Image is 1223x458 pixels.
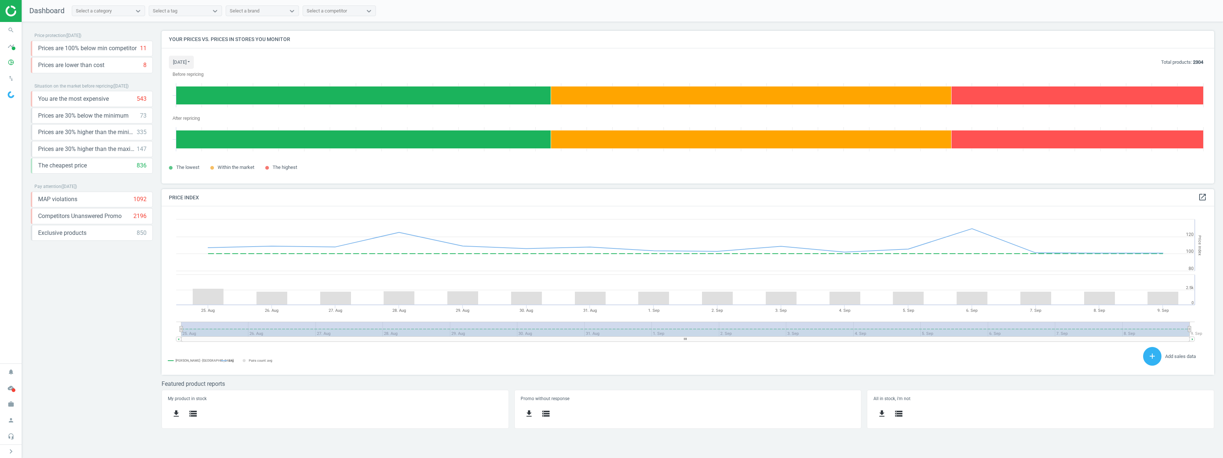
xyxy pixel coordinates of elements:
h5: Promo without response [521,396,855,401]
i: pie_chart_outlined [4,55,18,69]
tspan: 30. Aug [520,308,533,313]
i: get_app [525,409,533,418]
div: 543 [137,95,147,103]
button: storage [537,405,554,422]
button: add [1143,347,1161,366]
div: 2196 [133,212,147,220]
h5: All in stock, i'm not [873,396,1208,401]
span: Within the market [218,165,254,170]
i: add [1148,352,1157,361]
span: You are the most expensive [38,95,109,103]
i: storage [542,409,550,418]
tspan: 1. Sep [648,308,659,313]
h4: Your prices vs. prices in stores you monitor [162,31,1214,48]
span: Prices are 30% below the minimum [38,112,129,120]
span: Situation on the market before repricing [34,84,113,89]
div: 850 [137,229,147,237]
div: 8 [143,61,147,69]
span: Dashboard [29,6,64,15]
span: ( [DATE] ) [61,184,77,189]
tspan: 2. Sep [712,308,723,313]
tspan: 4. Sep [839,308,850,313]
text: 80 [1189,266,1194,271]
a: open_in_new [1198,193,1207,202]
i: notifications [4,365,18,379]
tspan: avg [229,359,234,362]
tspan: 9. Sep [1157,308,1169,313]
div: Select a category [76,8,112,14]
span: Price protection [34,33,66,38]
i: work [4,397,18,411]
img: ajHJNr6hYgQAAAAASUVORK5CYII= [5,5,58,16]
span: Prices are lower than cost [38,61,104,69]
button: [DATE] [169,56,194,69]
p: Total products: [1161,59,1203,66]
span: Add sales data [1165,354,1196,359]
text: 2.5k [1186,285,1194,290]
tspan: 31. Aug [583,308,597,313]
tspan: 9. Sep [1191,331,1202,336]
i: chevron_right [7,447,15,456]
span: Prices are 30% higher than the minimum [38,128,137,136]
span: Exclusive products [38,229,86,237]
span: MAP violations [38,195,77,203]
span: The lowest [176,165,199,170]
div: 1092 [133,195,147,203]
button: get_app [168,405,185,422]
i: headset_mic [4,429,18,443]
button: get_app [873,405,890,422]
tspan: 6. Sep [966,308,978,313]
div: Select a competitor [307,8,347,14]
h3: Featured product reports [162,380,1214,387]
span: Competitors Unanswered Promo [38,212,122,220]
h4: Price Index [162,189,1214,206]
button: storage [890,405,907,422]
div: 11 [140,44,147,52]
text: 0 [1191,300,1194,305]
tspan: 25. Aug [201,308,215,313]
text: 120 [1186,232,1194,237]
i: storage [894,409,903,418]
i: search [4,23,18,37]
span: Pay attention [34,184,61,189]
tspan: After repricing [173,116,200,121]
img: wGWNvw8QSZomAAAAABJRU5ErkJggg== [8,91,14,98]
i: swap_vert [4,71,18,85]
span: Prices are 100% below min competitor [38,44,137,52]
span: ( [DATE] ) [66,33,81,38]
span: ( [DATE] ) [113,84,129,89]
i: cloud_done [4,381,18,395]
i: person [4,413,18,427]
h5: My product in stock [168,396,502,401]
tspan: 26. Aug [265,308,278,313]
div: Select a tag [153,8,177,14]
div: 73 [140,112,147,120]
span: The cheapest price [38,162,87,170]
span: Prices are 30% higher than the maximal [38,145,137,153]
button: get_app [521,405,537,422]
tspan: Before repricing [173,72,204,77]
b: 2304 [1193,59,1203,65]
tspan: 29. Aug [456,308,469,313]
tspan: Pairs count: avg [249,359,272,362]
i: get_app [877,409,886,418]
span: The highest [273,165,297,170]
tspan: 3. Sep [775,308,787,313]
tspan: 7. Sep [1030,308,1041,313]
button: chevron_right [2,447,20,456]
div: 836 [137,162,147,170]
text: 100 [1186,249,1194,254]
div: Select a brand [230,8,259,14]
tspan: 5. Sep [903,308,914,313]
button: storage [185,405,202,422]
div: 335 [137,128,147,136]
tspan: 27. Aug [329,308,342,313]
i: timeline [4,39,18,53]
tspan: 8. Sep [1094,308,1105,313]
i: storage [189,409,197,418]
i: get_app [172,409,181,418]
tspan: Price Index [1197,235,1202,255]
tspan: 28. Aug [392,308,406,313]
div: 147 [137,145,147,153]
